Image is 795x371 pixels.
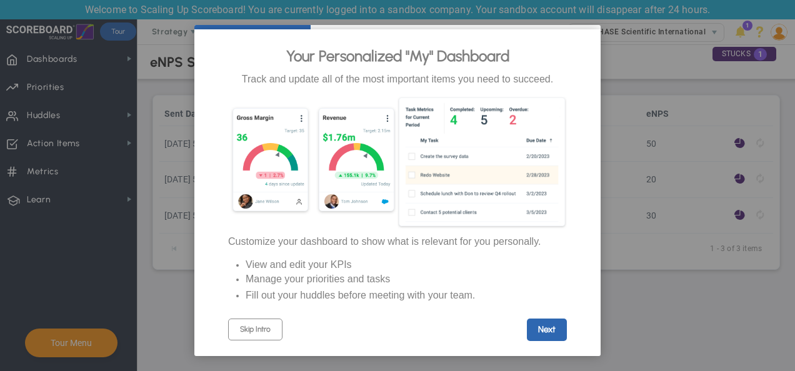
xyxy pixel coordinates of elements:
[286,47,509,65] span: Your Personalized "My" Dashboard
[246,259,352,270] span: View and edit your KPIs
[246,290,475,300] span: Fill out your huddles before meeting with your team.
[194,25,311,29] div: current step
[242,74,553,84] span: Track and update all of the most important items you need to succeed.
[575,29,597,52] a: Close modal
[228,319,282,340] a: Skip Intro
[228,236,541,247] span: Customize your dashboard to show what is relevant for you personally.
[527,319,567,341] a: Next
[246,274,390,284] span: Manage your priorities and tasks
